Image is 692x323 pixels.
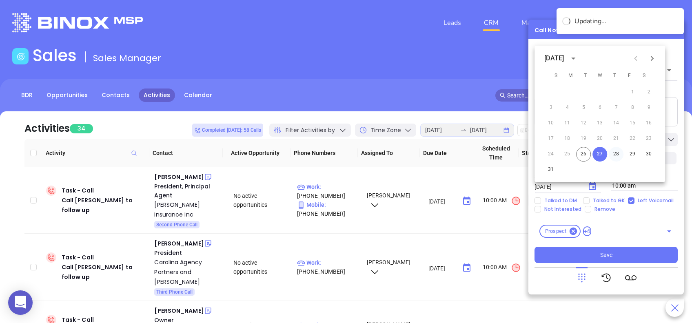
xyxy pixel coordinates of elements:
[539,225,581,238] div: Prospect
[12,13,143,32] img: logo
[233,258,291,276] div: No active opportunities
[154,172,204,182] div: [PERSON_NAME]
[297,258,359,276] p: [PHONE_NUMBER]
[591,206,619,212] span: Remove
[548,68,563,84] span: Sunday
[459,260,475,276] button: Choose date, selected date is Aug 26, 2025
[535,26,561,35] div: Call Now
[297,259,321,266] span: Work :
[366,192,410,208] span: [PERSON_NAME]
[154,306,204,316] div: [PERSON_NAME]
[16,88,38,102] a: BDR
[592,68,607,84] span: Wednesday
[297,200,359,218] p: [PHONE_NUMBER]
[154,200,222,219] a: [PERSON_NAME] Insurance Inc
[428,264,456,272] input: MM/DD/YYYY
[517,124,563,136] button: Edit Due Date
[460,127,467,133] span: swap-right
[634,197,677,204] span: Left Voicemail
[541,206,585,212] span: Not Interested
[644,50,660,66] button: Next month
[156,288,193,296] span: Third Phone Call
[370,126,401,135] span: Time Zone
[622,68,637,84] span: Friday
[194,126,261,135] span: Completed [DATE]: 58 Calls
[366,259,410,274] span: [PERSON_NAME]
[428,197,456,205] input: MM/DD/YYYY
[460,127,467,133] span: to
[179,88,217,102] a: Calendar
[459,193,475,209] button: Choose date, selected date is Aug 26, 2025
[518,15,554,31] a: Marketing
[663,226,675,237] button: Open
[139,88,175,102] a: Activities
[297,201,326,208] span: Mobile :
[425,126,457,135] input: Start date
[578,68,592,84] span: Tuesday
[156,220,197,229] span: Second Phone Call
[500,93,506,98] span: search
[563,68,578,84] span: Monday
[286,126,335,135] span: Filter Activities by
[46,148,146,157] span: Activity
[440,15,464,31] a: Leads
[473,139,518,167] th: Scheduled Time
[576,147,591,161] button: 26
[42,88,93,102] a: Opportunities
[535,44,553,52] span: Call To
[420,139,473,167] th: Due Date
[24,121,70,136] div: Activities
[663,64,675,76] button: Open
[540,227,571,235] span: Prospect
[609,147,623,161] button: 28
[574,16,678,26] div: Updating...
[233,191,291,209] div: No active opportunities
[291,139,358,167] th: Phone Numbers
[62,252,148,282] div: Task - Call
[637,68,651,84] span: Saturday
[223,139,291,167] th: Active Opportunity
[592,147,607,161] button: 27
[154,248,222,257] div: President
[62,186,148,215] div: Task - Call
[483,263,521,273] span: 10:00 AM
[543,162,558,177] button: 31
[154,239,204,248] div: [PERSON_NAME]
[62,262,148,282] div: Call [PERSON_NAME] to follow up
[483,196,521,206] span: 10:00 AM
[583,226,591,236] span: +6
[470,126,502,135] input: End date
[600,250,612,259] span: Save
[544,53,564,63] div: [DATE]
[641,147,656,161] button: 30
[297,182,359,200] p: [PHONE_NUMBER]
[566,51,580,65] button: calendar view is open, switch to year view
[154,182,222,200] div: President, Principal Agent
[535,247,678,263] button: Save
[62,195,148,215] div: Call [PERSON_NAME] to follow up
[33,46,77,65] h1: Sales
[625,147,640,161] button: 29
[149,139,222,167] th: Contact
[584,178,601,195] button: Choose date, selected date is Aug 27, 2025
[607,68,622,84] span: Thursday
[481,15,502,31] a: CRM
[541,197,580,204] span: Talked to DM
[590,197,628,204] span: Talked to GK
[507,91,654,100] input: Search…
[358,139,420,167] th: Assigned To
[93,52,161,64] span: Sales Manager
[97,88,135,102] a: Contacts
[70,124,93,133] span: 34
[297,184,321,190] span: Work :
[535,183,581,191] input: MM/DD/YYYY
[154,257,222,287] a: Carolina Agency Partners and [PERSON_NAME]
[519,139,569,167] th: Status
